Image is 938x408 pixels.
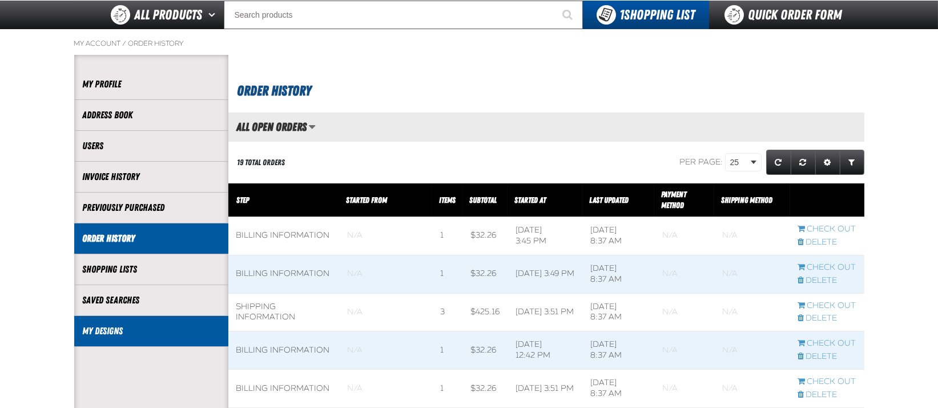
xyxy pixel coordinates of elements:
span: Order History [237,83,312,99]
a: Last Updated [589,195,629,205]
td: [DATE] 12:42 PM [508,331,582,370]
th: Row actions [790,183,864,217]
td: Blank [654,217,714,255]
a: Delete checkout started from [798,275,856,286]
h2: All Open Orders [228,121,307,133]
nav: Breadcrumbs [74,39,864,48]
a: Continue checkout started from [798,301,856,311]
strong: 1 [620,7,625,23]
td: Blank [654,331,714,370]
a: Delete checkout started from [798,313,856,324]
td: Blank [654,255,714,293]
td: [DATE] 3:51 PM [508,293,582,331]
td: Blank [339,293,432,331]
span: Started From [346,195,387,205]
td: 1 [432,217,462,255]
td: [DATE] 8:37 AM [582,331,654,370]
a: Saved Searches [83,294,220,307]
span: Shipping Method [721,195,772,205]
a: Payment Method [661,190,686,210]
a: Delete checkout started from [798,351,856,362]
button: Start Searching [554,1,583,29]
td: [DATE] 8:37 AM [582,370,654,408]
a: Shopping Lists [83,263,220,276]
span: Per page: [680,157,723,167]
div: Billing Information [236,230,332,241]
div: 19 Total Orders [237,157,285,168]
td: $425.16 [462,293,508,331]
div: Billing Information [236,269,332,279]
td: [DATE] 3:51 PM [508,370,582,408]
span: Step [237,195,249,205]
td: [DATE] 8:37 AM [582,255,654,293]
a: Subtotal [469,195,497,205]
a: Address Book [83,109,220,122]
td: Blank [714,255,790,293]
td: [DATE] 3:49 PM [508,255,582,293]
td: Blank [654,293,714,331]
td: 1 [432,370,462,408]
td: Blank [714,331,790,370]
button: Manage grid views. Current view is All Open Orders [309,117,316,137]
a: Started At [514,195,546,205]
button: You have 1 Shopping List. Open to view details [583,1,709,29]
a: Previously Purchased [83,201,220,214]
td: [DATE] 8:37 AM [582,293,654,331]
a: Continue checkout started from [798,262,856,273]
input: Search [224,1,583,29]
td: Blank [339,331,432,370]
a: Users [83,139,220,153]
a: Continue checkout started from [798,377,856,387]
a: Order History [83,232,220,245]
div: Billing Information [236,345,332,356]
td: Blank [339,217,432,255]
a: Delete checkout started from [798,390,856,401]
a: Invoice History [83,170,220,183]
td: [DATE] 3:45 PM [508,217,582,255]
td: Blank [714,293,790,331]
span: All Products [135,5,203,25]
td: $32.26 [462,255,508,293]
td: $32.26 [462,370,508,408]
a: My Account [74,39,121,48]
td: Blank [654,370,714,408]
a: Continue checkout started from [798,224,856,235]
a: Delete checkout started from [798,237,856,248]
button: Open All Products pages [205,1,224,29]
a: My Designs [83,325,220,338]
td: 3 [432,293,462,331]
a: Quick Order Form [709,1,864,29]
td: Blank [714,217,790,255]
span: Shopping List [620,7,695,23]
a: Order History [128,39,184,48]
td: Blank [339,370,432,408]
a: My Profile [83,78,220,91]
td: Blank [339,255,432,293]
a: Expand or Collapse Grid Settings [815,150,840,175]
div: Shipping Information [236,302,332,323]
td: $32.26 [462,331,508,370]
td: [DATE] 8:37 AM [582,217,654,255]
td: 1 [432,255,462,293]
a: Continue checkout started from [798,338,856,349]
span: / [123,39,127,48]
span: Items [439,195,456,205]
td: $32.26 [462,217,508,255]
div: Billing Information [236,383,332,394]
td: Blank [714,370,790,408]
td: 1 [432,331,462,370]
span: 25 [730,157,748,169]
a: Reset grid action [791,150,816,175]
a: Refresh grid action [766,150,791,175]
a: Expand or Collapse Grid Filters [840,150,864,175]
